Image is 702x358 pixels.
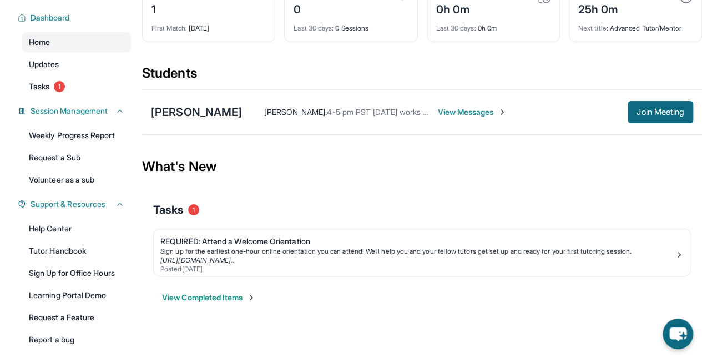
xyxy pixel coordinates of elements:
[31,12,70,23] span: Dashboard
[22,170,131,190] a: Volunteer as a sub
[437,107,507,118] span: View Messages
[22,125,131,145] a: Weekly Progress Report
[22,148,131,168] a: Request a Sub
[26,105,124,117] button: Session Management
[436,17,551,33] div: 0h 0m
[31,199,105,210] span: Support & Resources
[22,263,131,283] a: Sign Up for Office Hours
[22,307,131,327] a: Request a Feature
[578,17,693,33] div: Advanced Tutor/Mentor
[151,24,187,32] span: First Match :
[31,105,108,117] span: Session Management
[498,108,507,117] img: Chevron-Right
[22,241,131,261] a: Tutor Handbook
[188,204,199,215] span: 1
[26,199,124,210] button: Support & Resources
[264,107,327,117] span: [PERSON_NAME] :
[29,37,50,48] span: Home
[162,292,256,303] button: View Completed Items
[22,54,131,74] a: Updates
[151,104,242,120] div: [PERSON_NAME]
[142,64,702,89] div: Students
[29,59,59,70] span: Updates
[54,81,65,92] span: 1
[160,247,675,256] div: Sign up for the earliest one-hour online orientation you can attend! We’ll help you and your fell...
[628,101,693,123] button: Join Meeting
[160,256,234,264] a: [URL][DOMAIN_NAME]..
[637,109,684,115] span: Join Meeting
[22,77,131,97] a: Tasks1
[142,142,702,191] div: What's New
[294,24,334,32] span: Last 30 days :
[151,17,266,33] div: [DATE]
[436,24,476,32] span: Last 30 days :
[22,330,131,350] a: Report a bug
[160,265,675,274] div: Posted [DATE]
[153,202,184,218] span: Tasks
[22,285,131,305] a: Learning Portal Demo
[327,107,613,117] span: 4-5 pm PST [DATE] works perfectly fine for me, is that ok with [PERSON_NAME]?
[663,319,693,349] button: chat-button
[22,219,131,239] a: Help Center
[160,236,675,247] div: REQUIRED: Attend a Welcome Orientation
[154,229,690,276] a: REQUIRED: Attend a Welcome OrientationSign up for the earliest one-hour online orientation you ca...
[29,81,49,92] span: Tasks
[294,17,408,33] div: 0 Sessions
[26,12,124,23] button: Dashboard
[22,32,131,52] a: Home
[578,24,608,32] span: Next title :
